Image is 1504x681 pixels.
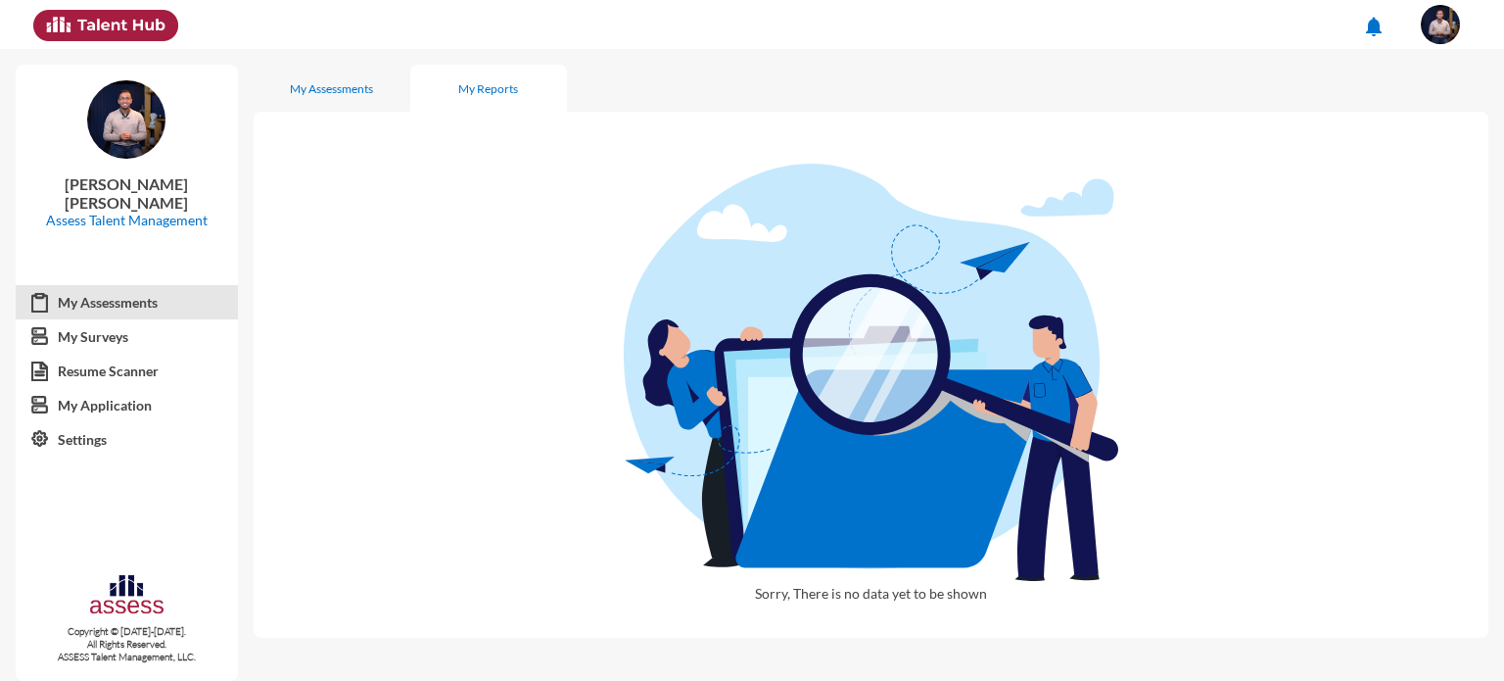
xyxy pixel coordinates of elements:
[16,319,238,355] a: My Surveys
[31,212,222,228] p: Assess Talent Management
[16,285,238,320] a: My Assessments
[31,174,222,212] p: [PERSON_NAME] [PERSON_NAME]
[16,388,238,423] a: My Application
[16,354,238,389] a: Resume Scanner
[1362,15,1386,38] mat-icon: notifications
[16,625,238,663] p: Copyright © [DATE]-[DATE]. All Rights Reserved. ASSESS Talent Management, LLC.
[87,80,165,159] img: ACg8ocLYNUdRw-V8vn6xzsR9Z1hBzhvWeWb1EugQXnO6Yi20aRYGsjo=s96-c
[290,81,373,96] div: My Assessments
[16,422,238,458] a: Settings
[458,81,518,96] div: My Reports
[88,572,165,620] img: assesscompany-logo.png
[624,585,1118,617] p: Sorry, There is no data yet to be shown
